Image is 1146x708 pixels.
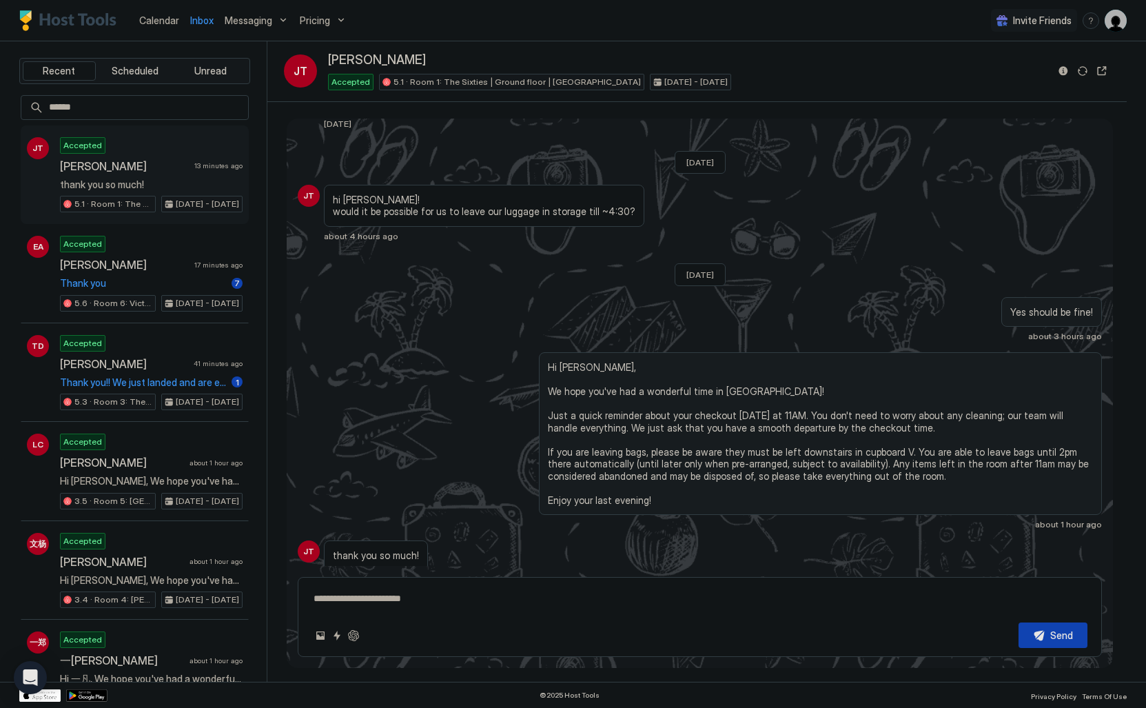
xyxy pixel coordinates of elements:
a: Terms Of Use [1082,688,1127,702]
span: Inbox [190,14,214,26]
span: Accepted [63,238,102,250]
span: hi [PERSON_NAME]! would it be possible for us to leave our luggage in storage till ~4:30? [333,194,635,218]
span: [DATE] - [DATE] [176,297,239,310]
span: Messaging [225,14,272,27]
span: 一郑 [30,636,46,649]
span: Accepted [63,337,102,350]
span: JT [303,190,314,202]
span: Accepted [63,634,102,646]
span: 13 minutes ago [194,161,243,170]
span: [DATE] - [DATE] [176,198,239,210]
span: Accepted [63,535,102,547]
span: Hi [PERSON_NAME], We hope you've had a wonderful time in [GEOGRAPHIC_DATA]! Just a quick reminder... [60,475,243,487]
span: Scheduled [112,65,158,77]
button: Send [1019,623,1087,648]
span: 17 minutes ago [194,261,243,270]
span: 一[PERSON_NAME] [60,654,184,667]
div: menu [1083,12,1099,29]
span: [DATE] [324,119,351,129]
a: Inbox [190,13,214,28]
span: about 1 hour ago [190,458,243,467]
span: [DATE] [686,157,714,168]
span: Calendar [139,14,179,26]
span: EA [33,241,43,253]
a: Host Tools Logo [19,10,123,31]
span: JT [294,63,307,79]
a: Google Play Store [66,689,108,702]
span: TD [32,340,44,352]
span: 5.3 · Room 3: The Colours | Master bedroom | [GEOGRAPHIC_DATA] [74,396,152,408]
div: User profile [1105,10,1127,32]
span: Recent [43,65,75,77]
button: Unread [174,61,247,81]
span: 3.5 · Room 5: [GEOGRAPHIC_DATA] | [GEOGRAPHIC_DATA] [74,495,152,507]
span: 文杨 [30,538,46,550]
span: [DATE] - [DATE] [176,396,239,408]
span: Accepted [63,139,102,152]
span: 3.4 · Room 4: [PERSON_NAME] Modern | Large room | [PERSON_NAME] [74,594,152,606]
span: about 4 hours ago [324,231,398,241]
span: JT [32,142,43,154]
span: about 3 hours ago [1028,331,1102,341]
div: Open Intercom Messenger [14,661,47,694]
span: about 1 hour ago [1035,519,1102,529]
span: 5.6 · Room 6: Victoria Line | Loft room | [GEOGRAPHIC_DATA] [74,297,152,310]
span: 5.1 · Room 1: The Sixties | Ground floor | [GEOGRAPHIC_DATA] [74,198,152,210]
span: [PERSON_NAME] [60,456,184,469]
span: Privacy Policy [1031,692,1076,700]
button: Quick reply [329,627,345,644]
button: Open reservation [1094,63,1110,79]
span: [DATE] [686,270,714,280]
span: thank you so much! [333,549,419,562]
span: [PERSON_NAME] [60,159,189,173]
span: Accepted [331,76,370,88]
input: Input Field [43,96,248,119]
span: Thank you [60,277,226,290]
span: [DATE] - [DATE] [664,76,728,88]
span: about 1 hour ago [190,557,243,566]
a: App Store [19,689,61,702]
span: Unread [194,65,227,77]
span: Terms Of Use [1082,692,1127,700]
a: Privacy Policy [1031,688,1076,702]
a: Calendar [139,13,179,28]
span: Hi 一凡, We hope you've had a wonderful time in [GEOGRAPHIC_DATA]! Just a quick reminder about your... [60,673,243,685]
span: 1 [236,377,239,387]
span: © 2025 Host Tools [540,691,600,700]
span: [DATE] - [DATE] [176,594,239,606]
span: thank you so much! [60,179,243,191]
span: about 1 hour ago [190,656,243,665]
span: 41 minutes ago [194,359,243,368]
span: Hi [PERSON_NAME], We hope you've had a wonderful time in [GEOGRAPHIC_DATA]! Just a quick reminder... [548,361,1093,506]
button: Sync reservation [1074,63,1091,79]
span: [PERSON_NAME] [60,357,188,371]
span: LC [32,438,43,451]
span: 7 [234,278,240,288]
span: [PERSON_NAME] [328,52,426,68]
span: [PERSON_NAME] [60,258,189,272]
div: tab-group [19,58,250,84]
span: JT [303,545,314,558]
span: Yes should be fine! [1010,306,1093,318]
span: Thank you!! We just landed and are excited about our stay [60,376,226,389]
button: Scheduled [99,61,172,81]
button: ChatGPT Auto Reply [345,627,362,644]
button: Reservation information [1055,63,1072,79]
span: Accepted [63,436,102,448]
button: Upload image [312,627,329,644]
span: [DATE] - [DATE] [176,495,239,507]
div: Send [1050,628,1073,643]
span: Hi [PERSON_NAME], We hope you've had a wonderful time in [GEOGRAPHIC_DATA]! Just a quick reminder... [60,574,243,587]
span: Pricing [300,14,330,27]
button: Recent [23,61,96,81]
span: 5.1 · Room 1: The Sixties | Ground floor | [GEOGRAPHIC_DATA] [393,76,641,88]
span: [PERSON_NAME] [60,555,184,569]
span: Invite Friends [1013,14,1072,27]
